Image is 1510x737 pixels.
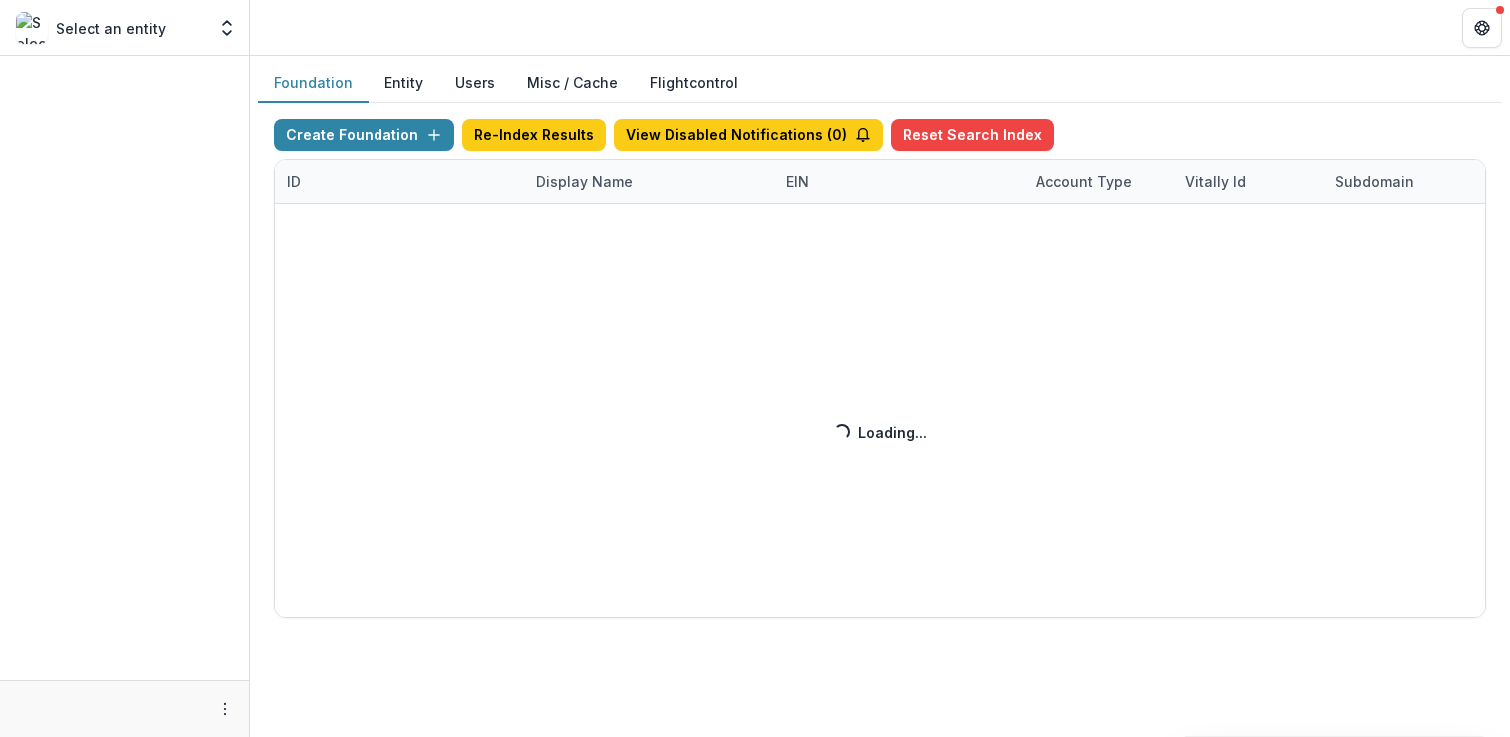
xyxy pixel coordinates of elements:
button: More [213,697,237,721]
button: Get Help [1462,8,1502,48]
button: Users [439,64,511,103]
a: Flightcontrol [650,72,738,93]
img: Select an entity [16,12,48,44]
button: Open entity switcher [213,8,241,48]
button: Entity [369,64,439,103]
p: Select an entity [56,18,166,39]
button: Foundation [258,64,369,103]
button: Misc / Cache [511,64,634,103]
